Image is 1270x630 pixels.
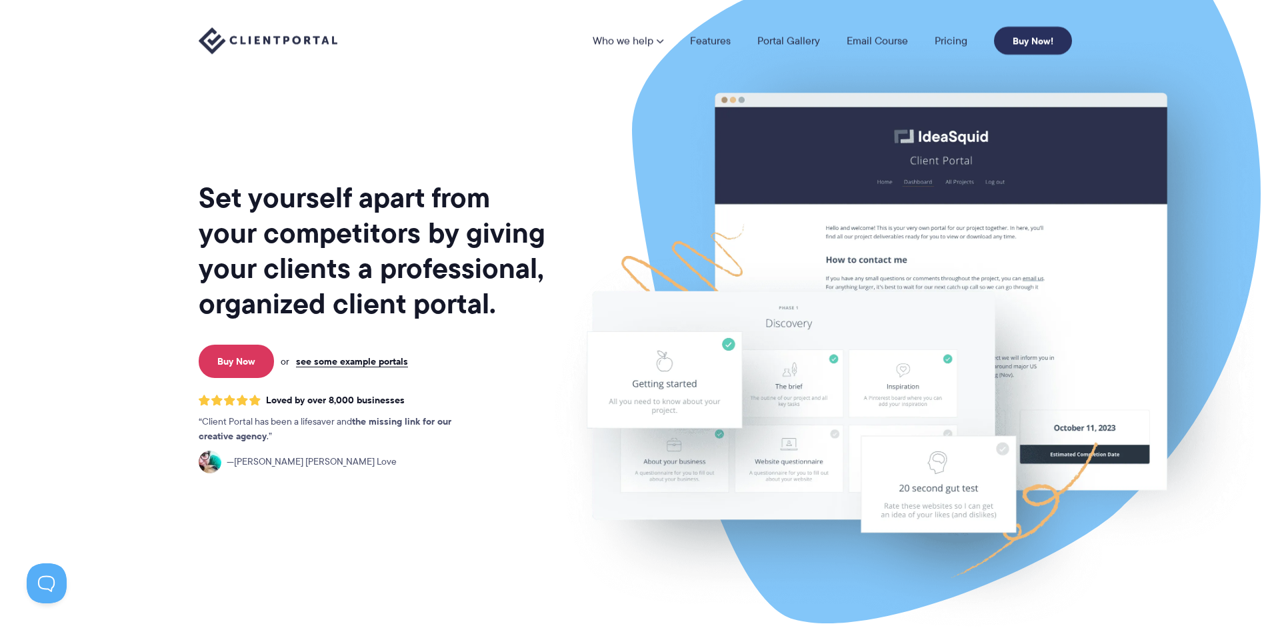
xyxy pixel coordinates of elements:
a: Email Course [847,35,908,46]
iframe: Toggle Customer Support [27,563,67,603]
a: Buy Now [199,345,274,378]
span: or [281,355,289,367]
span: Loved by over 8,000 businesses [266,395,405,406]
p: Client Portal has been a lifesaver and . [199,415,479,444]
a: Portal Gallery [757,35,820,46]
a: Who we help [593,35,663,46]
a: Buy Now! [994,27,1072,55]
span: [PERSON_NAME] [PERSON_NAME] Love [227,455,397,469]
strong: the missing link for our creative agency [199,414,451,443]
a: Features [690,35,731,46]
a: Pricing [935,35,967,46]
a: see some example portals [296,355,408,367]
h1: Set yourself apart from your competitors by giving your clients a professional, organized client ... [199,180,548,321]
